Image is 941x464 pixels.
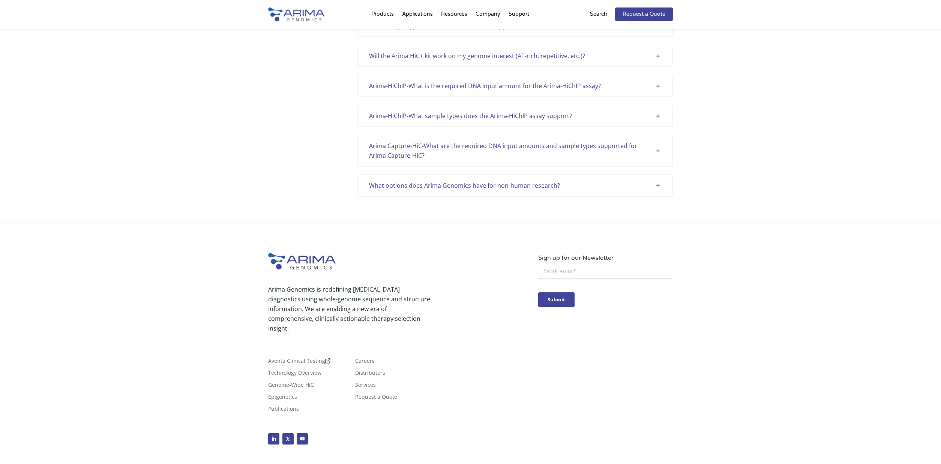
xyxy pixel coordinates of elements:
[282,433,294,445] a: Follow on X
[615,7,673,21] a: Request a Quote
[369,111,661,121] div: Arima-HiChIP-What sample types does the Arima-HiChIP assay support?
[369,141,661,160] div: Arima Capture-HiC-What are the required DNA input amounts and sample types supported for Arima Ca...
[268,7,324,21] img: Arima-Genomics-logo
[538,253,673,263] p: Sign up for our Newsletter
[355,394,397,403] a: Request a Quote
[538,263,673,320] iframe: Form 0
[369,181,661,190] div: What options does Arima Genomics have for non-human research?
[355,358,375,367] a: Careers
[355,382,376,391] a: Services
[297,433,308,445] a: Follow on Youtube
[268,370,321,379] a: Technology Overview
[268,382,314,391] a: Genome-Wide HiC
[590,9,607,19] p: Search
[268,253,336,269] img: Arima-Genomics-logo
[369,81,661,91] div: Arima-HiChIP-What is the required DNA input amount for the Arima-HiChIP assay?
[355,370,385,379] a: Distributors
[369,51,661,61] div: Will the Arima HiC+ kit work on my genome interest (AT-rich, repetitive, etc.)?
[268,406,299,415] a: Publications
[268,358,330,367] a: Aventa Clinical Testing
[268,394,297,403] a: Epigenetics
[268,284,430,333] p: Arima Genomics is redefining [MEDICAL_DATA] diagnostics using whole-genome sequence and structure...
[268,433,279,445] a: Follow on LinkedIn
